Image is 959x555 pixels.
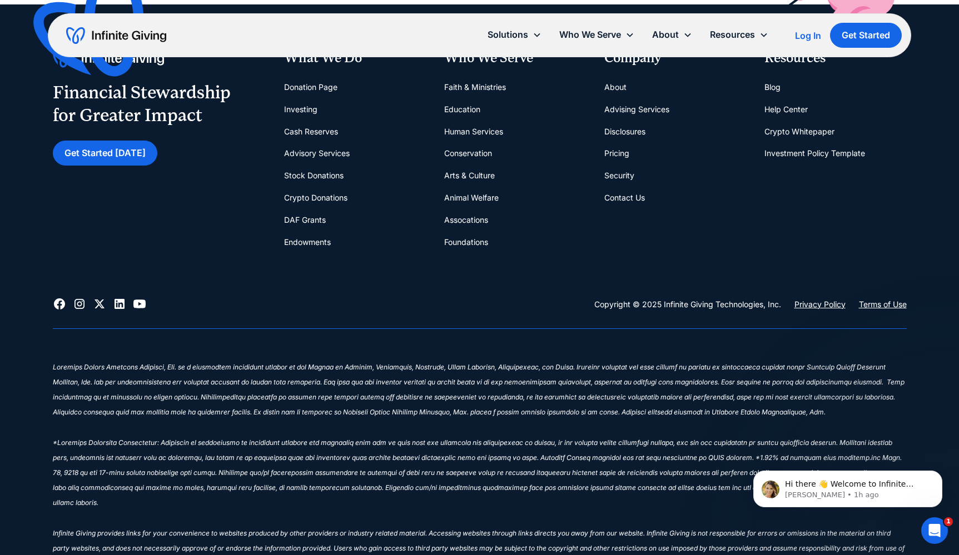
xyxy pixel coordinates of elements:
a: Crypto Donations [284,187,347,209]
a: Human Services [444,121,503,143]
a: Animal Welfare [444,187,499,209]
a: Endowments [284,231,331,253]
a: Investing [284,98,317,121]
a: Conservation [444,142,492,164]
span: 1 [944,517,953,526]
div: Resources [701,23,777,47]
a: Help Center [764,98,808,121]
a: DAF Grants [284,209,326,231]
div: About [652,27,679,42]
a: Get Started [DATE] [53,141,157,166]
div: About [643,23,701,47]
div: ‍ ‍ ‍ [53,347,907,362]
div: Solutions [479,23,550,47]
div: What We Do [284,49,426,68]
a: Crypto Whitepaper [764,121,834,143]
div: Copyright © 2025 Infinite Giving Technologies, Inc. [594,298,781,311]
a: Foundations [444,231,488,253]
a: Advisory Services [284,142,350,164]
a: Blog [764,76,781,98]
a: Faith & Ministries [444,76,506,98]
div: Who We Serve [559,27,621,42]
a: Privacy Policy [794,298,846,311]
a: Cash Reserves [284,121,338,143]
a: Stock Donations [284,164,344,187]
a: Security [604,164,634,187]
a: Advising Services [604,98,669,121]
a: Education [444,98,480,121]
div: Solutions [488,27,528,42]
a: Assocations [444,209,488,231]
div: Company [604,49,747,68]
div: Log In [795,31,821,40]
a: Contact Us [604,187,645,209]
div: Who We Serve [444,49,587,68]
iframe: Intercom notifications message [737,447,959,525]
div: Financial Stewardship for Greater Impact [53,81,231,127]
div: Resources [710,27,755,42]
a: Get Started [830,23,902,48]
div: Who We Serve [550,23,643,47]
a: About [604,76,627,98]
div: Resources [764,49,907,68]
a: Investment Policy Template [764,142,865,164]
a: Arts & Culture [444,164,495,187]
a: Pricing [604,142,629,164]
iframe: Intercom live chat [921,517,948,544]
a: home [66,27,166,44]
a: Disclosures [604,121,645,143]
a: Log In [795,29,821,42]
a: Donation Page [284,76,337,98]
a: Terms of Use [859,298,907,311]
